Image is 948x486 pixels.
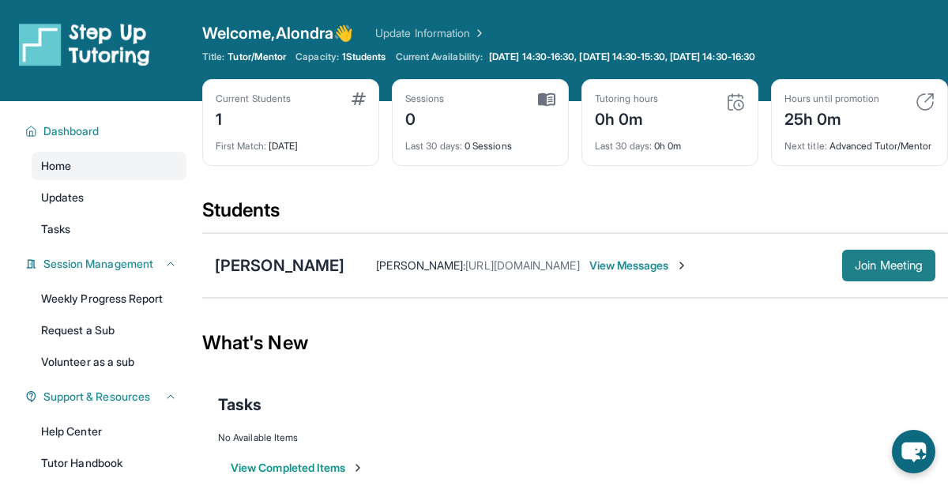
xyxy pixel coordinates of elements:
[486,51,758,63] a: [DATE] 14:30-16:30, [DATE] 14:30-15:30, [DATE] 14:30-16:30
[32,152,186,180] a: Home
[352,92,366,105] img: card
[538,92,555,107] img: card
[595,105,658,130] div: 0h 0m
[295,51,339,63] span: Capacity:
[405,92,445,105] div: Sessions
[37,389,177,405] button: Support & Resources
[231,460,364,476] button: View Completed Items
[43,389,150,405] span: Support & Resources
[41,221,70,237] span: Tasks
[375,25,486,41] a: Update Information
[784,130,935,153] div: Advanced Tutor/Mentor
[396,51,483,63] span: Current Availability:
[405,130,555,153] div: 0 Sessions
[41,190,85,205] span: Updates
[216,105,291,130] div: 1
[892,430,935,473] button: chat-button
[489,51,755,63] span: [DATE] 14:30-16:30, [DATE] 14:30-15:30, [DATE] 14:30-16:30
[470,25,486,41] img: Chevron Right
[842,250,935,281] button: Join Meeting
[218,394,261,416] span: Tasks
[32,183,186,212] a: Updates
[43,256,153,272] span: Session Management
[202,198,948,232] div: Students
[32,449,186,477] a: Tutor Handbook
[41,158,71,174] span: Home
[202,51,224,63] span: Title:
[405,105,445,130] div: 0
[342,51,386,63] span: 1 Students
[405,140,462,152] span: Last 30 days :
[595,130,745,153] div: 0h 0m
[32,284,186,313] a: Weekly Progress Report
[215,254,344,277] div: [PERSON_NAME]
[595,140,652,152] span: Last 30 days :
[376,258,465,272] span: [PERSON_NAME] :
[784,105,879,130] div: 25h 0m
[784,92,879,105] div: Hours until promotion
[855,261,923,270] span: Join Meeting
[202,308,948,378] div: What's New
[43,123,100,139] span: Dashboard
[216,130,366,153] div: [DATE]
[202,22,353,44] span: Welcome, Alondra 👋
[218,431,932,444] div: No Available Items
[37,256,177,272] button: Session Management
[216,140,266,152] span: First Match :
[228,51,286,63] span: Tutor/Mentor
[675,259,688,272] img: Chevron-Right
[19,22,150,66] img: logo
[589,258,688,273] span: View Messages
[784,140,827,152] span: Next title :
[32,417,186,446] a: Help Center
[32,215,186,243] a: Tasks
[465,258,579,272] span: [URL][DOMAIN_NAME]
[32,348,186,376] a: Volunteer as a sub
[595,92,658,105] div: Tutoring hours
[726,92,745,111] img: card
[37,123,177,139] button: Dashboard
[916,92,935,111] img: card
[32,316,186,345] a: Request a Sub
[216,92,291,105] div: Current Students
